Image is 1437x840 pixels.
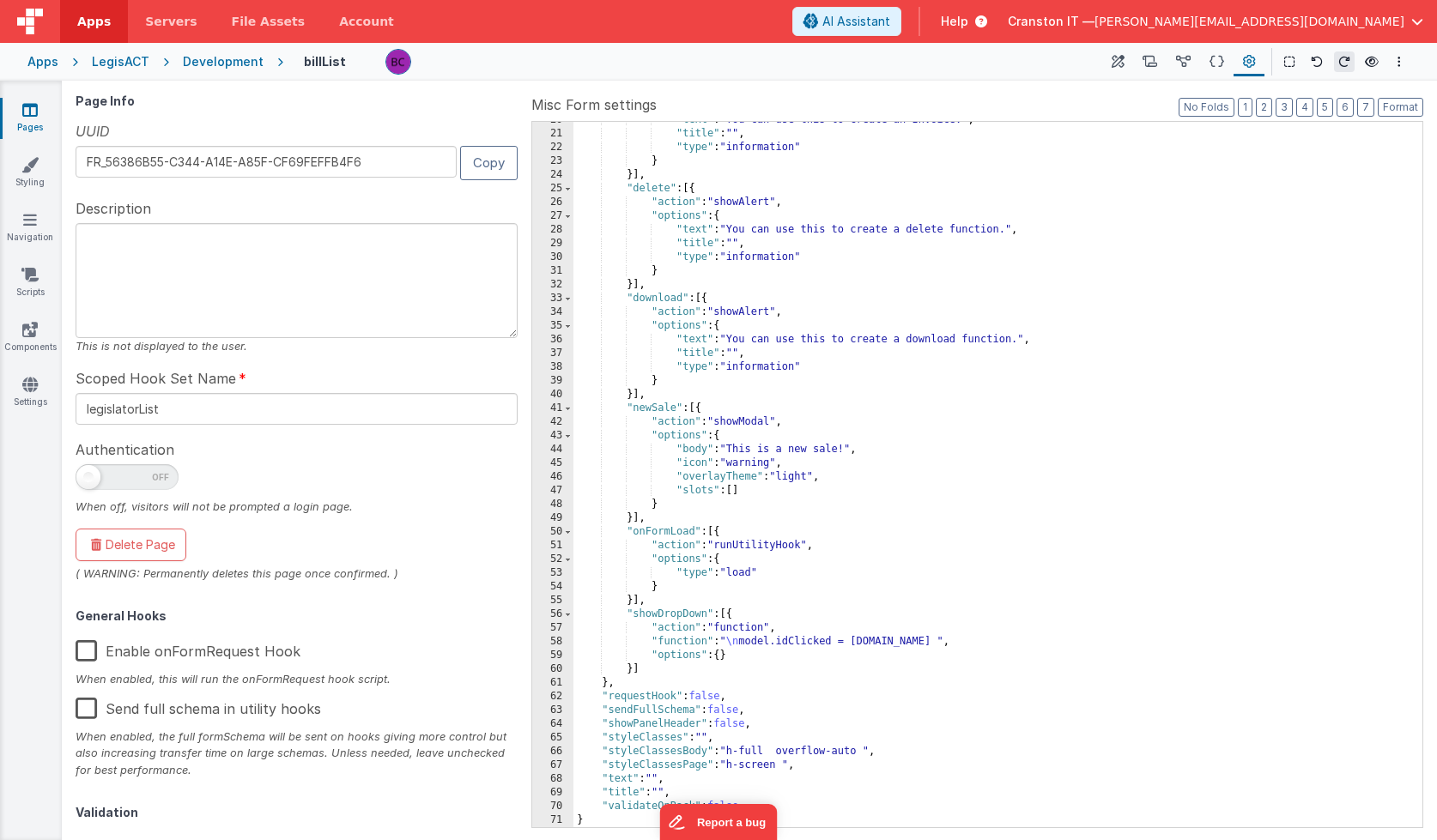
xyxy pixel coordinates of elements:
[532,566,573,580] div: 53
[532,237,573,251] div: 29
[460,146,518,179] button: Copy
[1179,98,1234,117] button: No Folds
[532,319,573,333] div: 35
[76,565,518,582] div: ( WARNING: Permanently deletes this page once confirmed. )
[532,415,573,429] div: 42
[532,745,573,758] div: 66
[76,608,167,623] strong: General Hooks
[532,662,573,676] div: 60
[76,368,236,389] span: Scoped Hook Set Name
[532,141,573,154] div: 22
[1389,51,1410,72] button: Options
[532,717,573,731] div: 64
[792,7,901,36] button: AI Assistant
[386,50,410,74] img: e8a56f6b4060e0b1f1175c8bf6908af3
[660,804,778,840] iframe: Marker.io feedback button
[76,499,518,515] div: When off, visitors will not be prompted a login page.
[531,94,657,115] span: Misc Form settings
[532,635,573,649] div: 58
[1256,98,1272,117] button: 2
[532,127,573,141] div: 21
[532,594,573,607] div: 55
[532,470,573,484] div: 46
[532,813,573,827] div: 71
[532,209,573,223] div: 27
[92,53,149,70] div: LegisACT
[532,360,573,374] div: 38
[1238,98,1252,117] button: 1
[1357,98,1374,117] button: 7
[76,728,518,778] div: When enabled, the full formSchema will be sent on hooks giving more control but also increasing t...
[532,786,573,800] div: 69
[532,690,573,704] div: 62
[532,292,573,305] div: 33
[532,196,573,209] div: 26
[941,13,968,30] span: Help
[532,182,573,196] div: 25
[1317,98,1333,117] button: 5
[532,264,573,278] div: 31
[532,374,573,388] div: 39
[27,53,58,70] div: Apps
[532,484,573,498] div: 47
[532,347,573,360] div: 37
[532,525,573,539] div: 50
[822,13,890,30] span: AI Assistant
[532,621,573,635] div: 57
[76,338,518,354] div: This is not displayed to the user.
[1008,13,1094,30] span: Cranston IT —
[532,511,573,525] div: 49
[76,439,174,460] span: Authentication
[532,443,573,456] div: 44
[145,13,197,30] span: Servers
[76,198,151,219] span: Description
[76,671,518,687] div: When enabled, this will run the onFormRequest hook script.
[532,539,573,553] div: 51
[77,13,111,30] span: Apps
[1378,98,1423,117] button: Format
[532,676,573,690] div: 61
[532,649,573,662] div: 59
[532,758,573,772] div: 67
[532,223,573,237] div: 28
[532,580,573,594] div: 54
[1276,98,1293,117] button: 3
[532,251,573,264] div: 30
[1094,13,1404,30] span: [PERSON_NAME][EMAIL_ADDRESS][DOMAIN_NAME]
[532,429,573,443] div: 43
[76,94,135,108] strong: Page Info
[532,704,573,717] div: 63
[532,456,573,470] div: 45
[76,630,300,667] label: Enable onFormRequest Hook
[1337,98,1354,117] button: 6
[532,731,573,745] div: 65
[532,553,573,566] div: 52
[532,607,573,621] div: 56
[1008,13,1423,30] button: Cranston IT — [PERSON_NAME][EMAIL_ADDRESS][DOMAIN_NAME]
[76,121,110,142] span: UUID
[532,402,573,415] div: 41
[532,772,573,786] div: 68
[532,388,573,402] div: 40
[532,168,573,182] div: 24
[532,498,573,511] div: 48
[232,13,306,30] span: File Assets
[1296,98,1313,117] button: 4
[532,800,573,813] div: 70
[76,805,138,819] strong: Validation
[532,333,573,347] div: 36
[532,278,573,292] div: 32
[532,305,573,319] div: 34
[76,529,186,561] button: Delete Page
[304,55,346,68] h4: billList
[532,154,573,168] div: 23
[76,687,321,724] label: Send full schema in utility hooks
[183,53,264,70] div: Development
